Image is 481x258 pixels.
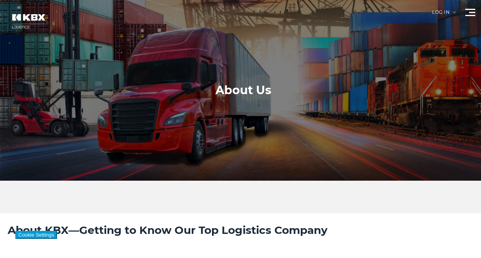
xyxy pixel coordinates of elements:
[432,10,456,20] div: Log in
[8,223,473,237] h2: About KBX—Getting to Know Our Top Logistics Company
[15,231,57,239] button: Cookie Settings
[215,83,271,98] h1: About Us
[453,11,456,13] img: arrow
[6,8,52,35] img: kbx logo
